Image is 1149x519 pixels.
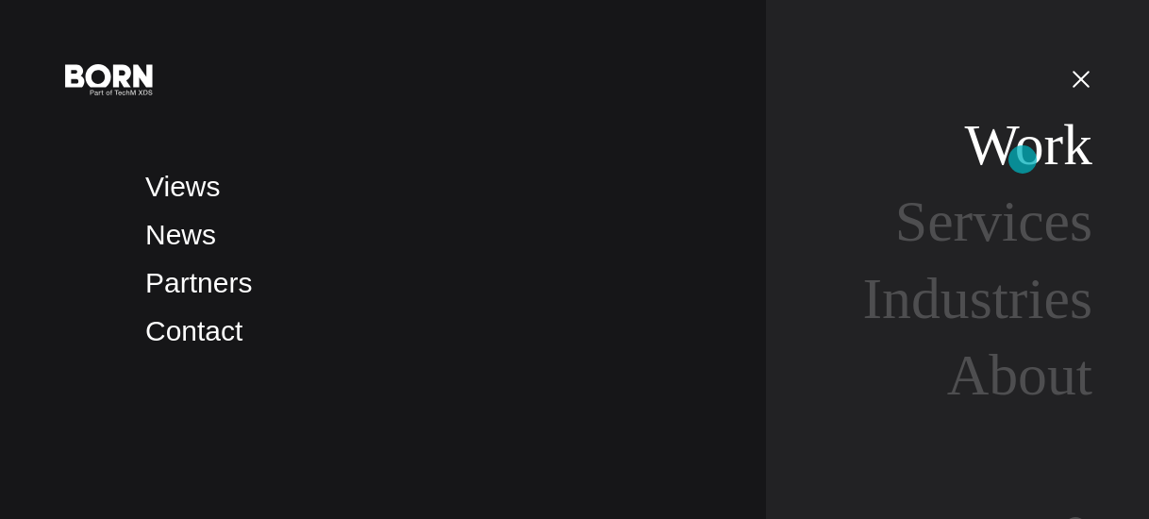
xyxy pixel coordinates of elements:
a: Industries [863,266,1092,330]
a: Services [895,189,1092,253]
a: Partners [145,267,252,298]
a: About [947,343,1092,407]
a: Views [145,171,220,202]
a: Work [964,112,1092,176]
a: News [145,219,216,250]
button: Open [1058,59,1104,98]
a: Contact [145,315,242,346]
